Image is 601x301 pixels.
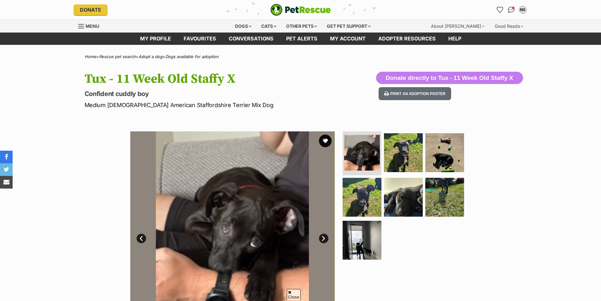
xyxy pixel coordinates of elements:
[69,54,533,59] div: > > >
[85,72,351,86] h1: Tux - 11 Week Old Staffy X
[379,87,451,100] button: Print an adoption poster
[138,54,162,59] a: Adopt a dog
[282,20,321,33] div: Other pets
[508,7,515,13] img: chat-41dd97257d64d25036548639549fe6c8038ab92f7586957e7f3b1b290dea8141.svg
[319,234,328,243] a: Next
[343,221,381,260] img: Photo of Tux 11 Week Old Staffy X
[85,23,99,29] span: Menu
[427,20,489,33] div: About [PERSON_NAME]
[165,54,219,59] a: Dogs available for adoption
[372,33,442,45] a: Adopter resources
[137,234,146,243] a: Prev
[376,72,523,84] button: Donate directly to Tux - 11 Week Old Staffy X
[177,33,222,45] a: Favourites
[85,101,351,109] p: Medium [DEMOGRAPHIC_DATA] American Staffordshire Terrier Mix Dog
[257,20,281,33] div: Cats
[344,135,380,171] img: Photo of Tux 11 Week Old Staffy X
[78,20,103,31] a: Menu
[343,178,381,217] img: Photo of Tux 11 Week Old Staffy X
[425,178,464,217] img: Photo of Tux 11 Week Old Staffy X
[319,135,332,147] button: favourite
[99,54,136,59] a: Rescue pet search
[495,5,528,15] ul: Account quick links
[85,54,96,59] a: Home
[270,4,331,16] a: PetRescue
[324,33,372,45] a: My account
[74,4,108,15] a: Donate
[384,178,423,217] img: Photo of Tux 11 Week Old Staffy X
[384,133,423,172] img: Photo of Tux 11 Week Old Staffy X
[322,20,375,33] div: Get pet support
[490,20,528,33] div: Good Reads
[518,5,528,15] button: My account
[287,289,301,300] span: Close
[231,20,256,33] div: Dogs
[280,33,324,45] a: Pet alerts
[442,33,468,45] a: Help
[270,4,331,16] img: logo-e224e6f780fb5917bec1dbf3a21bbac754714ae5b6737aabdf751b685950b380.svg
[506,5,516,15] a: Conversations
[222,33,280,45] a: conversations
[425,133,464,172] img: Photo of Tux 11 Week Old Staffy X
[495,5,505,15] a: Favourites
[85,89,351,98] p: Confident cuddly boy
[520,7,526,13] div: NS
[134,33,177,45] a: My profile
